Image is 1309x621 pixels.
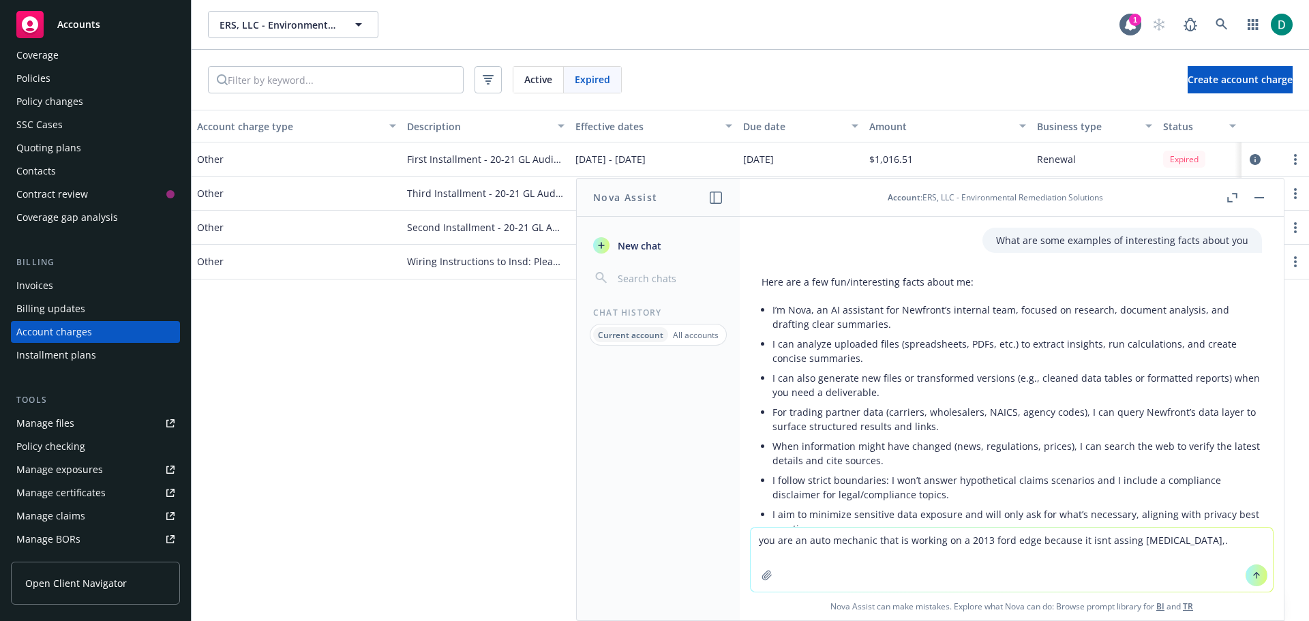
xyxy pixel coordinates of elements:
div: Business type [1037,119,1137,134]
button: Business type [1032,110,1158,142]
li: When information might have changed (news, regulations, prices), I can search the web to verify t... [772,436,1262,470]
span: [DATE] - [DATE] [575,254,646,269]
div: Quoting plans [16,137,81,159]
div: Policy checking [16,436,85,457]
a: more [1287,254,1304,270]
span: Other [197,186,224,200]
div: Manage exposures [16,459,103,481]
div: Expired [1163,151,1205,168]
span: Wiring Instructions to Insd: Please use physical address: [STREET_ADDRESS] Wire/ACH payment to: A... [407,254,564,269]
textarea: you are an auto mechanic that is working on a 2013 ford edge because it isnt assing [MEDICAL_DATA],. [751,528,1273,592]
span: Other [197,152,224,166]
button: Account charge type [192,110,402,142]
span: Other [197,254,224,269]
a: Manage claims [11,505,180,527]
div: Tools [11,393,180,407]
div: Contract review [16,183,88,205]
a: Search [1208,11,1235,38]
a: Coverage [11,44,180,66]
div: Manage files [16,412,74,434]
li: I aim to minimize sensitive data exposure and will only ask for what’s necessary, aligning with p... [772,504,1262,539]
button: New chat [588,233,729,258]
a: more [1287,185,1304,202]
a: Switch app [1239,11,1267,38]
a: Billing updates [11,298,180,320]
a: Start snowing [1145,11,1173,38]
div: Manage certificates [16,482,106,504]
span: Nova Assist can make mistakes. Explore what Nova can do: Browse prompt library for and [745,592,1278,620]
span: Third Installment - 20-21 GL Audit Payment [407,186,564,200]
li: I can also generate new files or transformed versions (e.g., cleaned data tables or formatted rep... [772,368,1262,402]
span: Expired [575,72,610,87]
a: Manage BORs [11,528,180,550]
a: Account charges [11,321,180,343]
a: Policies [11,67,180,89]
div: Description [407,119,549,134]
span: Create account charge [1188,73,1293,86]
a: Installment plans [11,344,180,366]
span: ERS, LLC - Environmental Remediation Solutions [220,18,337,32]
span: [DATE] - [DATE] [575,220,646,234]
p: Here are a few fun/interesting facts about me: [762,275,1262,289]
div: Billing updates [16,298,85,320]
p: Current account [598,329,663,341]
button: Description [402,110,569,142]
span: Open Client Navigator [25,576,127,590]
span: Second Installment - 20-21 GL Audit Payment [407,220,564,234]
a: Report a Bug [1177,11,1204,38]
img: photo [1271,14,1293,35]
li: I follow strict boundaries: I won’t answer hypothetical claims scenarios and I include a complian... [772,470,1262,504]
div: Manage BORs [16,528,80,550]
div: Amount [869,119,1011,134]
div: Billing [11,256,180,269]
div: Installment plans [16,344,96,366]
div: Policy changes [16,91,83,112]
div: Account charge type [197,119,381,134]
span: [DATE] - [DATE] [575,186,646,200]
div: Coverage gap analysis [16,207,118,228]
span: Accounts [57,19,100,30]
span: [DATE] [743,152,774,166]
li: For trading partner data (carriers, wholesalers, NAICS, agency codes), I can query Newfront’s dat... [772,402,1262,436]
button: Effective dates [570,110,738,142]
span: $1,016.51 [869,152,913,166]
a: more [1287,151,1304,168]
a: SSC Cases [11,114,180,136]
button: Due date [738,110,864,142]
a: Manage exposures [11,459,180,481]
a: Manage files [11,412,180,434]
span: First Installment - 20-21 GL Audit Payment [407,152,564,166]
a: Invoices [11,275,180,297]
input: Search chats [615,269,723,288]
a: Accounts [11,5,180,44]
a: more [1287,219,1304,236]
button: ERS, LLC - Environmental Remediation Solutions [208,11,378,38]
p: What are some examples of interesting facts about you [996,233,1248,247]
a: Policy changes [11,91,180,112]
div: Coverage [16,44,59,66]
h1: Nova Assist [593,190,657,205]
div: Policies [16,67,50,89]
a: TR [1183,601,1193,612]
p: All accounts [673,329,719,341]
span: Active [524,72,552,87]
a: Contacts [11,160,180,182]
a: circleInformation [1247,151,1263,168]
div: Manage claims [16,505,85,527]
input: Filter by keyword... [228,67,463,93]
span: Account [888,192,920,203]
a: Quoting plans [11,137,180,159]
li: I can analyze uploaded files (spreadsheets, PDFs, etc.) to extract insights, run calculations, an... [772,334,1262,368]
button: Amount [864,110,1032,142]
li: I’m Nova, an AI assistant for Newfront’s internal team, focused on research, document analysis, a... [772,300,1262,334]
a: Coverage gap analysis [11,207,180,228]
div: Status [1163,119,1221,134]
div: Contacts [16,160,56,182]
span: Renewal [1037,152,1076,166]
button: Status [1158,110,1242,142]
